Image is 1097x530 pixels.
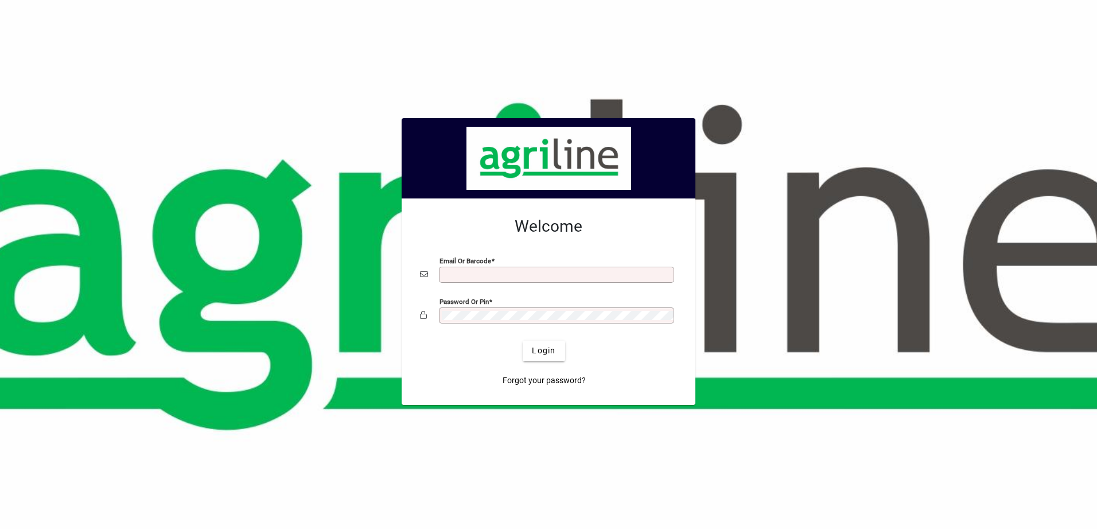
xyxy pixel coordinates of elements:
[498,371,590,391] a: Forgot your password?
[532,345,555,357] span: Login
[523,341,565,361] button: Login
[503,375,586,387] span: Forgot your password?
[420,217,677,236] h2: Welcome
[439,256,491,264] mat-label: Email or Barcode
[439,297,489,305] mat-label: Password or Pin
